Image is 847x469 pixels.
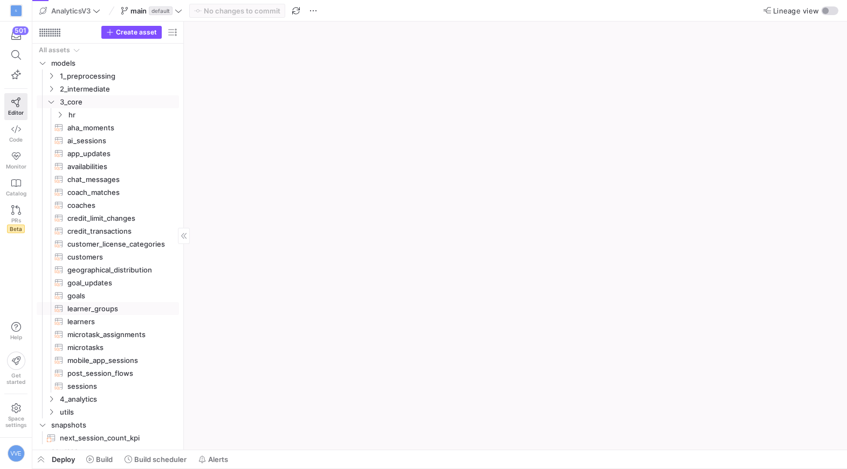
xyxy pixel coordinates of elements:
[194,450,233,468] button: Alerts
[67,277,167,289] span: goal_updates​​​​​​​​​​
[101,26,162,39] button: Create asset
[37,199,179,212] a: coaches​​​​​​​​​​
[37,341,179,354] div: Press SPACE to select this row.
[60,393,177,405] span: 4_analytics
[37,82,179,95] div: Press SPACE to select this row.
[37,57,179,69] div: Press SPACE to select this row.
[37,393,179,405] div: Press SPACE to select this row.
[118,4,185,18] button: maindefault
[67,135,167,147] span: ai_sessions​​​​​​​​​​
[67,316,167,328] span: learners​​​​​​​​​​
[37,250,179,263] div: Press SPACE to select this row.
[51,6,91,15] span: AnalyticsV3
[37,367,179,380] a: post_session_flows​​​​​​​​​​
[37,44,179,57] div: Press SPACE to select this row.
[39,46,70,54] div: All assets
[37,315,179,328] a: learners​​​​​​​​​​
[67,328,167,341] span: microtask_assignments​​​​​​​​​​
[37,121,179,134] a: aha_moments​​​​​​​​​​
[4,93,27,120] a: Editor
[4,2,27,20] a: S
[130,6,147,15] span: main
[37,173,179,186] a: chat_messages​​​​​​​​​​
[6,163,26,170] span: Monitor
[37,444,179,457] div: Press SPACE to select this row.
[37,225,179,237] a: credit_transactions​​​​​​​​​​
[37,69,179,82] div: Press SPACE to select this row.
[37,4,103,18] button: AnalyticsV3
[37,276,179,289] div: Press SPACE to select this row.
[37,263,179,276] a: geographical_distribution​​​​​​​​​​
[60,432,167,444] span: next_session_count_kpi​​​​​​​
[12,26,29,35] div: 501
[116,29,157,36] span: Create asset
[7,225,25,233] span: Beta
[4,26,27,45] button: 501
[37,367,179,380] div: Press SPACE to select this row.
[37,160,179,173] div: Press SPACE to select this row.
[37,289,179,302] div: Press SPACE to select this row.
[9,334,23,340] span: Help
[37,147,179,160] a: app_updates​​​​​​​​​​
[37,302,179,315] div: Press SPACE to select this row.
[67,367,167,380] span: post_session_flows​​​​​​​​​​
[37,354,179,367] a: mobile_app_sessions​​​​​​​​​​
[5,415,26,428] span: Space settings
[67,251,167,263] span: customers​​​​​​​​​​
[81,450,118,468] button: Build
[4,201,27,237] a: PRsBeta
[37,405,179,418] div: Press SPACE to select this row.
[37,225,179,237] div: Press SPACE to select this row.
[11,217,21,223] span: PRs
[120,450,191,468] button: Build scheduler
[11,5,22,16] div: S
[37,276,179,289] a: goal_updates​​​​​​​​​​
[8,445,25,462] div: VVE
[67,380,167,393] span: sessions​​​​​​​​​​
[51,57,177,69] span: models
[67,303,167,315] span: learner_groups​​​​​​​​​​
[37,380,179,393] a: sessions​​​​​​​​​​
[9,136,23,143] span: Code
[149,6,173,15] span: default
[37,160,179,173] a: availabilities​​​​​​​​​​
[4,398,27,433] a: Spacesettings
[37,121,179,134] div: Press SPACE to select this row.
[67,122,167,134] span: aha_moments​​​​​​​​​​
[37,237,179,250] div: Press SPACE to select this row.
[60,70,177,82] span: 1_preprocessing
[37,108,179,121] div: Press SPACE to select this row.
[6,190,26,197] span: Catalog
[37,328,179,341] a: microtask_assignments​​​​​​​​​​
[67,212,167,225] span: credit_limit_changes​​​​​​​​​​
[37,212,179,225] a: credit_limit_changes​​​​​​​​​​
[60,406,177,418] span: utils
[67,160,167,173] span: availabilities​​​​​​​​​​
[37,302,179,315] a: learner_groups​​​​​​​​​​
[4,120,27,147] a: Code
[67,148,167,160] span: app_updates​​​​​​​​​​
[37,134,179,147] div: Press SPACE to select this row.
[4,147,27,174] a: Monitor
[37,263,179,276] div: Press SPACE to select this row.
[6,372,25,385] span: Get started
[67,225,167,237] span: credit_transactions​​​​​​​​​​
[60,83,177,95] span: 2_intermediate
[67,354,167,367] span: mobile_app_sessions​​​​​​​​​​
[773,6,819,15] span: Lineage view
[37,237,179,250] a: customer_license_categories​​​​​​​​​​
[37,418,179,431] div: Press SPACE to select this row.
[67,264,167,276] span: geographical_distribution​​​​​​​​​​
[60,96,177,108] span: 3_core
[37,431,179,444] a: next_session_count_kpi​​​​​​​
[4,442,27,465] button: VVE
[37,199,179,212] div: Press SPACE to select this row.
[37,173,179,186] div: Press SPACE to select this row.
[67,341,167,354] span: microtasks​​​​​​​​​​
[37,147,179,160] div: Press SPACE to select this row.
[208,455,228,464] span: Alerts
[37,431,179,444] div: Press SPACE to select this row.
[134,455,187,464] span: Build scheduler
[67,290,167,302] span: goals​​​​​​​​​​
[4,174,27,201] a: Catalog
